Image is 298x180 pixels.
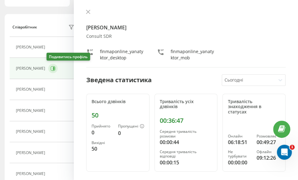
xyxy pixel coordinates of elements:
div: Зведена статистика [86,75,152,85]
div: [PERSON_NAME] [16,129,47,134]
div: Тривалість знаходження в статусах [228,99,280,115]
div: [PERSON_NAME] [16,151,47,155]
div: Середня тривалість розмови [160,129,212,138]
div: Consult SDR [86,34,286,39]
div: 00:00:44 [160,138,212,146]
div: Вихідні [92,141,113,145]
div: Прийнято [92,124,113,128]
div: Співробітник [12,25,37,29]
div: 00:00:00 [228,159,251,166]
div: [PERSON_NAME] [16,45,47,49]
div: finmaponline_yanatyktor_mob [171,48,215,61]
div: 50 [92,112,144,119]
div: 06:18:51 [228,138,251,146]
h4: [PERSON_NAME] [86,24,286,31]
div: 00:36:47 [160,117,212,124]
div: Пропущені [118,124,144,129]
div: [PERSON_NAME] [16,87,47,92]
div: 00:49:27 [257,138,280,146]
div: finmaponline_yanatyktor_desktop [100,48,144,61]
span: 1 [290,145,295,150]
div: Подивитись профіль [46,53,90,61]
div: [PERSON_NAME] [16,66,47,71]
div: 50 [92,145,113,152]
div: Середня тривалість відповіді [160,150,212,159]
div: Тривалість усіх дзвінків [160,99,212,110]
div: 0 [92,129,113,136]
div: 00:00:15 [160,159,212,166]
div: 09:12:26 [257,154,280,162]
div: Всього дзвінків [92,99,144,104]
iframe: Intercom live chat [277,145,292,160]
div: Офлайн [257,150,280,154]
div: Розмовляє [257,134,280,138]
div: 0 [118,129,144,137]
div: [PERSON_NAME] [16,108,47,113]
div: [PERSON_NAME] [16,172,47,176]
div: Не турбувати [228,150,251,159]
div: Онлайн [228,134,251,138]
